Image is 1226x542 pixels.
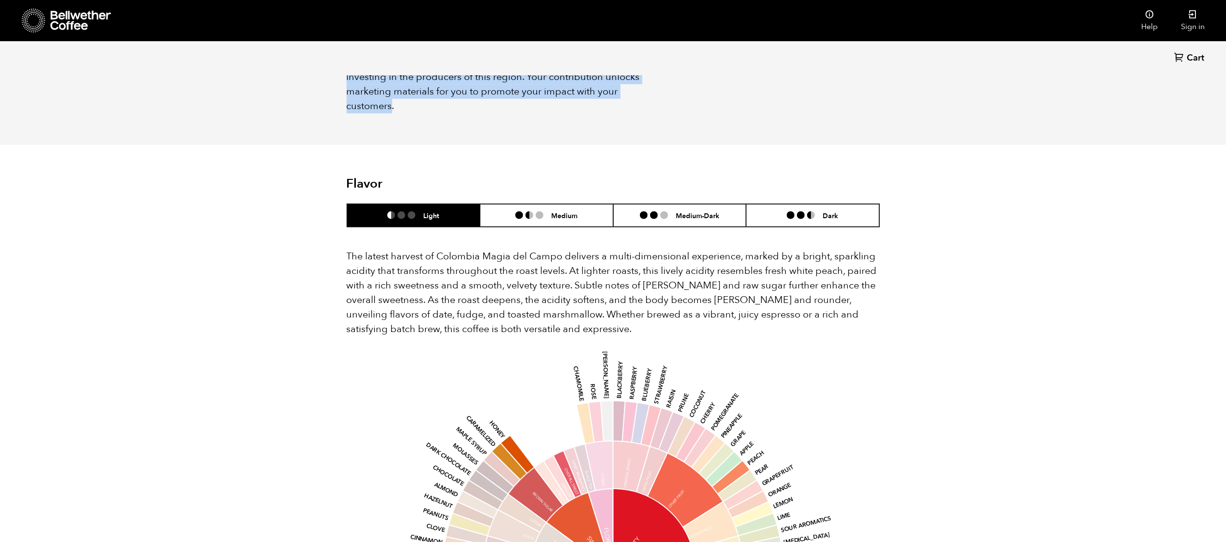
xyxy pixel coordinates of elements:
[347,176,525,191] h2: Flavor
[423,211,439,220] h6: Light
[1187,52,1204,64] span: Cart
[347,249,880,336] p: The latest harvest of Colombia Magia del Campo delivers a multi-dimensional experience, marked by...
[676,211,719,220] h6: Medium-Dark
[823,211,838,220] h6: Dark
[1174,52,1207,65] a: Cart
[551,211,577,220] h6: Medium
